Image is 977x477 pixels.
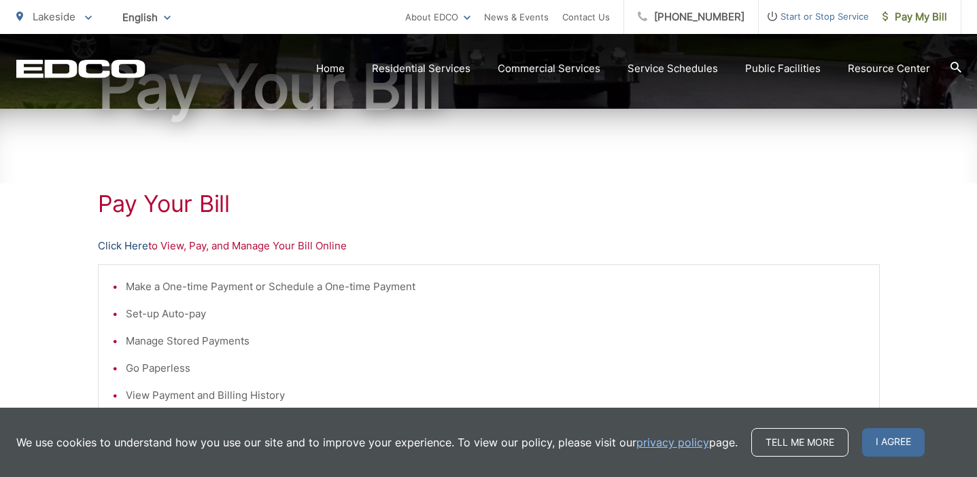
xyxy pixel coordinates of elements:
[16,434,738,450] p: We use cookies to understand how you use our site and to improve your experience. To view our pol...
[98,190,880,217] h1: Pay Your Bill
[16,53,961,121] h1: Pay Your Bill
[405,9,470,25] a: About EDCO
[126,333,865,349] li: Manage Stored Payments
[882,9,947,25] span: Pay My Bill
[316,60,345,77] a: Home
[16,59,145,78] a: EDCD logo. Return to the homepage.
[751,428,849,457] a: Tell me more
[126,360,865,376] li: Go Paperless
[98,238,880,254] p: to View, Pay, and Manage Your Bill Online
[126,387,865,404] li: View Payment and Billing History
[628,60,718,77] a: Service Schedules
[484,9,549,25] a: News & Events
[562,9,610,25] a: Contact Us
[745,60,821,77] a: Public Facilities
[848,60,930,77] a: Resource Center
[126,306,865,322] li: Set-up Auto-pay
[33,10,75,23] span: Lakeside
[98,238,148,254] a: Click Here
[498,60,600,77] a: Commercial Services
[372,60,470,77] a: Residential Services
[112,5,181,29] span: English
[862,428,925,457] span: I agree
[126,279,865,295] li: Make a One-time Payment or Schedule a One-time Payment
[636,434,709,450] a: privacy policy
